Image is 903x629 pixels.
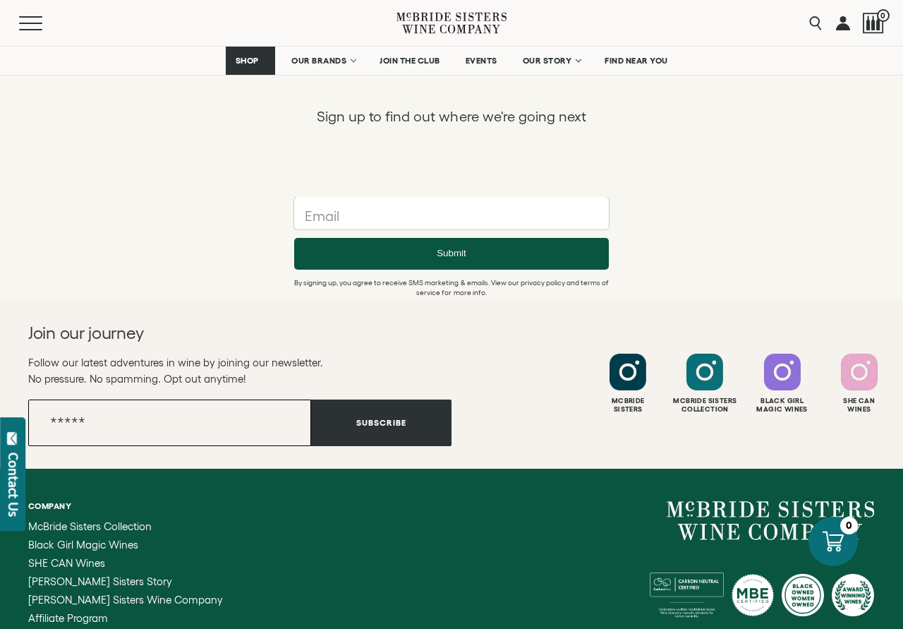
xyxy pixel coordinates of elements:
a: SHE CAN Wines [28,558,241,569]
p: Sign up to find out where we're going next [317,107,586,126]
a: FIND NEAR YOU [595,47,677,75]
h2: Join our journey [28,322,409,345]
div: Contact Us [6,453,20,517]
a: Affiliate Program [28,613,241,624]
a: OUR BRANDS [282,47,363,75]
a: Follow McBride Sisters Collection on Instagram Mcbride SistersCollection [668,354,741,414]
span: SHE CAN Wines [28,557,105,569]
span: McBride Sisters Collection [28,520,152,532]
span: OUR BRANDS [291,56,346,66]
a: Black Girl Magic Wines [28,539,241,551]
div: She Can Wines [823,397,896,414]
span: Affiliate Program [28,612,108,624]
a: JOIN THE CLUB [370,47,449,75]
a: McBride Sisters Collection [28,521,241,532]
div: 0 [840,517,858,534]
a: SHOP [226,47,275,75]
a: EVENTS [456,47,507,75]
div: Mcbride Sisters [591,397,665,414]
a: McBride Sisters Story [28,576,241,587]
span: JOIN THE CLUB [380,56,440,66]
button: Subscribe [311,400,451,446]
a: McBride Sisters Wine Company [667,501,875,541]
button: Mobile Menu Trigger [19,16,70,30]
a: Follow Black Girl Magic Wines on Instagram Black GirlMagic Wines [746,354,819,414]
a: Follow McBride Sisters on Instagram McbrideSisters [591,354,665,414]
span: [PERSON_NAME] Sisters Wine Company [28,594,223,606]
div: Mcbride Sisters Collection [668,397,741,414]
span: 0 [877,9,890,22]
span: Black Girl Magic Wines [28,539,138,551]
span: EVENTS [466,56,497,66]
a: McBride Sisters Wine Company [28,594,241,606]
a: Follow SHE CAN Wines on Instagram She CanWines [823,354,896,414]
a: OUR STORY [514,47,589,75]
span: FIND NEAR YOU [605,56,668,66]
input: Email [28,400,311,446]
span: SHOP [235,56,259,66]
p: Follow our latest adventures in wine by joining our newsletter. No pressure. No spamming. Opt out... [28,354,451,387]
div: Black Girl Magic Wines [746,397,819,414]
span: [PERSON_NAME] Sisters Story [28,575,172,587]
span: OUR STORY [523,56,572,66]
